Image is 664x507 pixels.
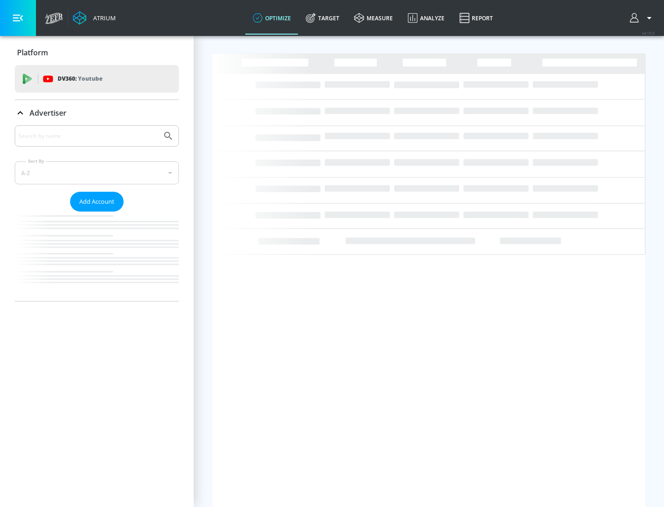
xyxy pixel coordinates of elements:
div: Platform [15,40,179,65]
label: Sort By [26,158,46,164]
button: Add Account [70,192,124,212]
a: Analyze [400,1,452,35]
a: measure [347,1,400,35]
div: DV360: Youtube [15,65,179,93]
div: A-Z [15,161,179,184]
a: Report [452,1,500,35]
p: DV360: [58,74,102,84]
span: Add Account [79,196,114,207]
span: v 4.19.0 [642,30,655,35]
div: Advertiser [15,100,179,126]
a: optimize [245,1,298,35]
nav: list of Advertiser [15,212,179,301]
div: Atrium [89,14,116,22]
input: Search by name [18,130,158,142]
a: Target [298,1,347,35]
p: Platform [17,47,48,58]
p: Advertiser [30,108,66,118]
div: Advertiser [15,125,179,301]
p: Youtube [78,74,102,83]
a: Atrium [73,11,116,25]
